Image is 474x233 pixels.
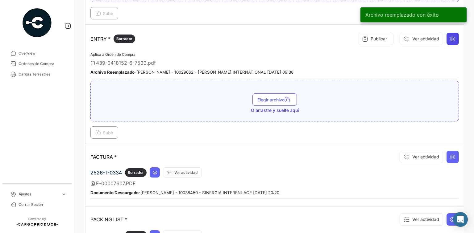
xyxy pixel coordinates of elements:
[19,191,59,197] span: Ajustes
[95,11,113,16] span: Subir
[400,213,443,226] button: Ver actividad
[90,70,293,75] small: - [PERSON_NAME] - 10029662 - [PERSON_NAME] INTERNATIONAL [DATE] 09:38
[19,72,67,77] span: Cargas Terrestres
[251,107,299,113] span: O arrastre y suelte aquí
[19,202,67,207] span: Cerrar Sesión
[5,59,69,69] a: Órdenes de Compra
[453,212,468,227] div: Abrir Intercom Messenger
[22,7,52,38] img: powered-by.png
[19,51,67,56] span: Overview
[257,97,292,102] span: Elegir archivo
[400,33,443,45] button: Ver actividad
[365,12,439,18] span: Archivo reemplazado con éxito
[19,61,67,67] span: Órdenes de Compra
[90,52,135,57] span: Aplica a Orden de Compra
[90,154,117,160] p: FACTURA *
[96,60,156,66] span: 439-0418152-6-7533.pdf
[400,151,443,163] button: Ver actividad
[90,7,118,19] button: Subir
[61,191,67,197] span: expand_more
[252,93,297,106] button: Elegir archivo
[90,190,279,195] small: - [PERSON_NAME] - 10038450 - SINERGIA INTERENLACE [DATE] 20:20
[90,216,127,223] p: PACKING LIST *
[116,36,132,42] span: Borrador
[358,33,393,45] button: Publicar
[90,35,135,43] p: ENTRY *
[90,70,135,75] b: Archivo Reemplazado
[90,170,122,176] span: 2526-T-0334
[96,180,135,186] span: E-00007607.PDF
[5,69,69,80] a: Cargas Terrestres
[90,190,139,195] b: Documento Descargado
[90,126,118,139] button: Subir
[163,167,202,178] button: Ver actividad
[95,130,113,135] span: Subir
[128,170,144,175] span: Borrador
[5,48,69,59] a: Overview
